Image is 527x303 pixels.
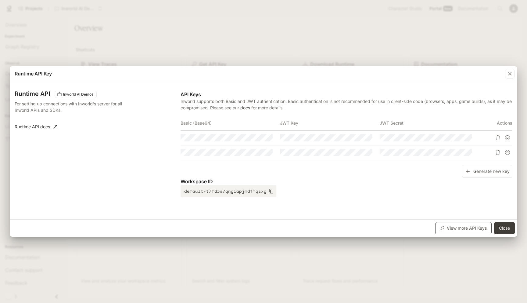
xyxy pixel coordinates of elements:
[181,91,512,98] p: API Keys
[493,133,503,143] button: Delete API key
[12,121,60,133] a: Runtime API docs
[494,222,515,234] button: Close
[493,148,503,157] button: Delete API key
[479,116,512,130] th: Actions
[181,185,276,197] button: default-t7fdrs7qngiapjmdffqsxg
[503,133,512,143] button: Suspend API key
[15,100,135,113] p: For setting up connections with Inworld's server for all Inworld APIs and SDKs.
[380,116,479,130] th: JWT Secret
[15,91,50,97] h3: Runtime API
[181,98,512,111] p: Inworld supports both Basic and JWT authentication. Basic authentication is not recommended for u...
[280,116,379,130] th: JWT Key
[435,222,492,234] button: View more API Keys
[181,178,512,185] p: Workspace ID
[15,70,52,77] p: Runtime API Key
[61,92,96,97] span: Inworld AI Demos
[55,91,97,98] div: These keys will apply to your current workspace only
[462,165,512,178] button: Generate new key
[181,116,280,130] th: Basic (Base64)
[503,148,512,157] button: Suspend API key
[240,105,250,110] a: docs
